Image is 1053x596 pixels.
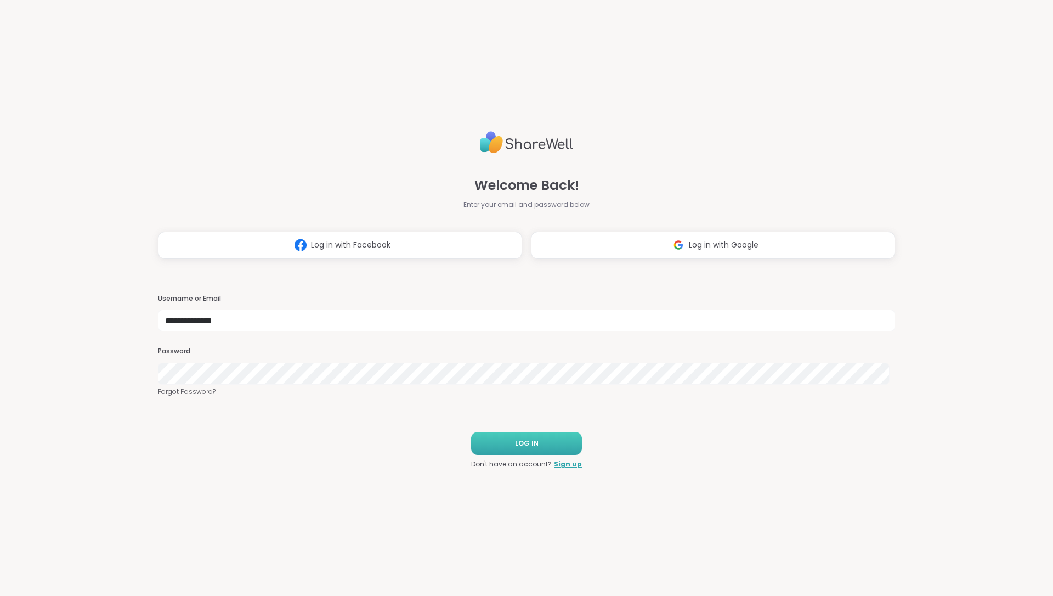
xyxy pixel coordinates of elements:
span: Don't have an account? [471,459,552,469]
span: Log in with Google [689,239,758,251]
img: ShareWell Logomark [290,235,311,255]
h3: Username or Email [158,294,895,303]
button: Log in with Google [531,232,895,259]
a: Sign up [554,459,582,469]
span: Enter your email and password below [463,200,590,210]
button: LOG IN [471,432,582,455]
img: ShareWell Logo [480,127,573,158]
a: Forgot Password? [158,387,895,397]
span: Welcome Back! [474,176,579,195]
span: LOG IN [515,438,539,448]
span: Log in with Facebook [311,239,390,251]
h3: Password [158,347,895,356]
button: Log in with Facebook [158,232,522,259]
img: ShareWell Logomark [668,235,689,255]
